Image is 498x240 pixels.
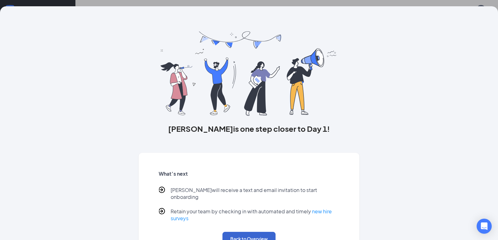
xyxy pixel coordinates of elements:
h5: What’s next [159,170,340,177]
a: new hire surveys [171,208,332,221]
div: Open Intercom Messenger [477,219,492,234]
p: Retain your team by checking in with automated and timely [171,208,340,222]
h3: [PERSON_NAME] is one step closer to Day 1! [139,123,360,134]
p: [PERSON_NAME] will receive a text and email invitation to start onboarding [171,187,340,200]
img: you are all set [161,31,337,116]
